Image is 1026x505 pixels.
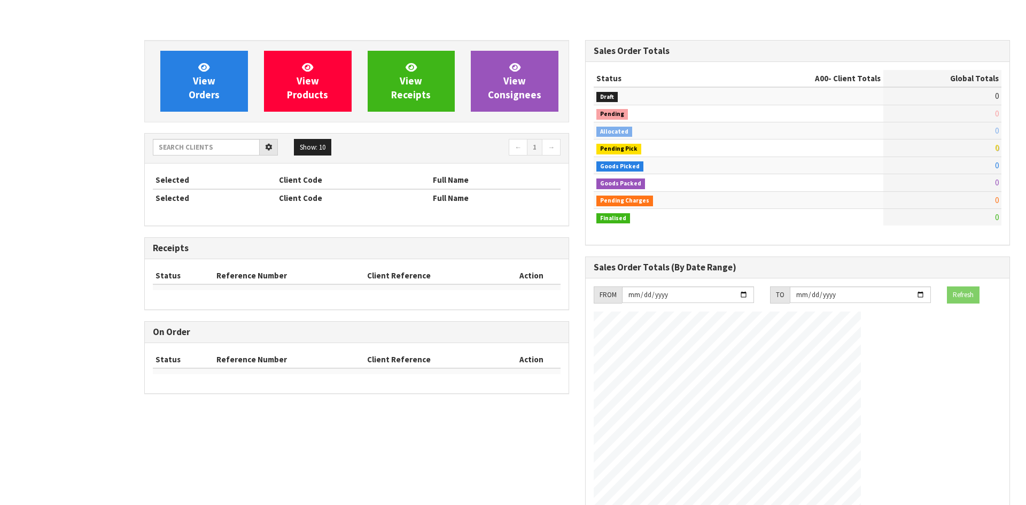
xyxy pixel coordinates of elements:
a: ViewProducts [264,51,352,112]
th: Status [153,351,214,368]
th: Selected [153,189,276,206]
th: Selected [153,172,276,189]
span: Goods Picked [596,161,643,172]
button: Refresh [947,286,980,304]
span: Pending [596,109,628,120]
th: Client Reference [364,351,502,368]
th: Action [502,267,561,284]
a: ViewOrders [160,51,248,112]
th: Full Name [430,172,561,189]
th: Client Code [276,172,430,189]
span: 0 [995,91,999,101]
span: Finalised [596,213,630,224]
th: Full Name [430,189,561,206]
button: Show: 10 [294,139,331,156]
h3: Receipts [153,243,561,253]
th: Action [502,351,561,368]
a: ← [509,139,527,156]
span: Goods Packed [596,178,645,189]
span: Pending Charges [596,196,653,206]
span: View Consignees [488,61,541,101]
span: 0 [995,177,999,188]
span: 0 [995,108,999,119]
span: 0 [995,143,999,153]
a: → [542,139,561,156]
span: Draft [596,92,618,103]
span: 0 [995,212,999,222]
input: Search clients [153,139,260,156]
a: ViewReceipts [368,51,455,112]
a: 1 [527,139,542,156]
span: View Products [287,61,328,101]
span: 0 [995,160,999,170]
th: Status [153,267,214,284]
th: Global Totals [883,70,1001,87]
span: A00 [815,73,828,83]
nav: Page navigation [364,139,561,158]
span: View Receipts [391,61,431,101]
th: Reference Number [214,351,365,368]
h3: Sales Order Totals [594,46,1001,56]
th: Client Reference [364,267,502,284]
div: FROM [594,286,622,304]
span: Allocated [596,127,632,137]
h3: Sales Order Totals (By Date Range) [594,262,1001,273]
span: View Orders [189,61,220,101]
span: 0 [995,195,999,205]
span: Pending Pick [596,144,641,154]
th: Status [594,70,728,87]
h3: On Order [153,327,561,337]
th: - Client Totals [728,70,883,87]
th: Client Code [276,189,430,206]
span: 0 [995,126,999,136]
div: TO [770,286,790,304]
th: Reference Number [214,267,365,284]
a: ViewConsignees [471,51,558,112]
